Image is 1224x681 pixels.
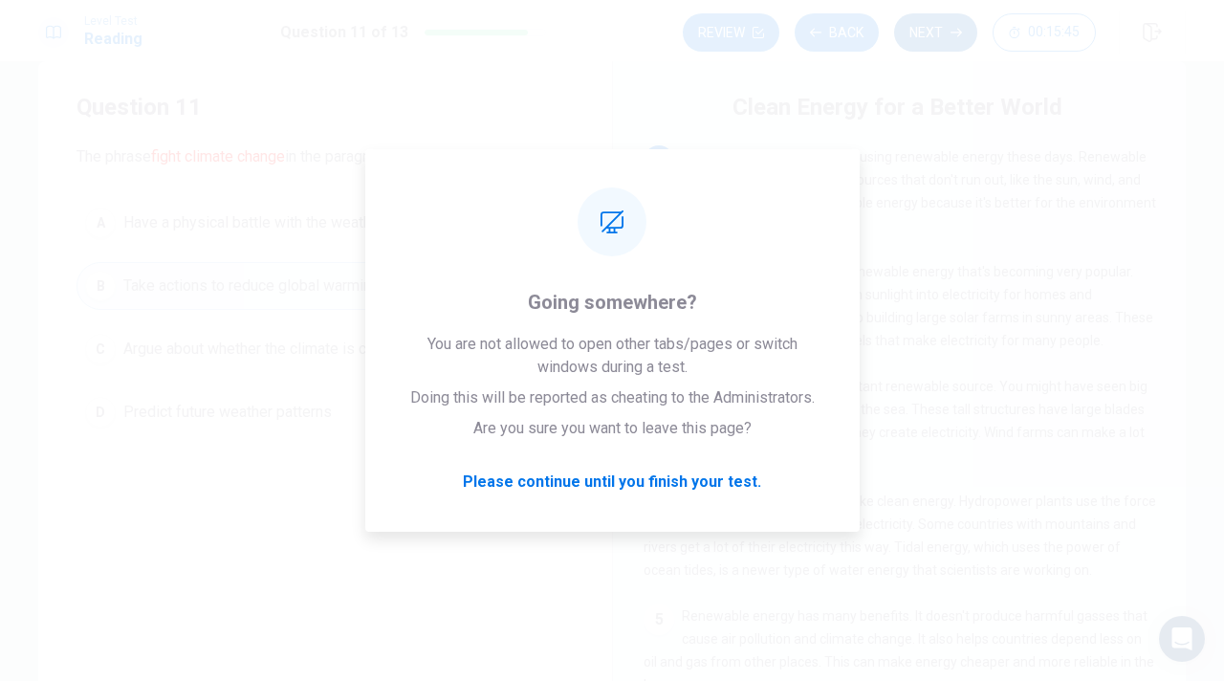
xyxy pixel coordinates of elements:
div: 1 [644,145,674,176]
span: Predict future weather patterns [123,401,332,424]
div: C [85,334,116,364]
font: fight climate change [720,218,843,233]
div: 4 [644,490,674,520]
span: The phrase in the paragraph is closest in meaning to: [76,145,574,168]
h4: Clean Energy for a Better World [732,92,1062,122]
div: 5 [644,604,674,635]
div: D [85,397,116,428]
button: Next [894,13,977,52]
span: Take actions to reduce global warming [123,275,380,297]
button: AHave a physical battle with the weather [76,199,574,247]
button: CArgue about whether the climate is changing [76,325,574,373]
div: 2 [644,260,674,291]
font: fight climate change [151,147,285,165]
h1: Reading [84,28,142,51]
span: 00:15:45 [1028,25,1080,40]
button: Review [683,13,779,52]
h4: Question 11 [76,92,574,122]
span: Water can also be used to make clean energy. Hydropower plants use the force of flowing rivers to... [644,494,1156,578]
button: BTake actions to reduce global warming [76,262,574,310]
div: A [85,208,116,238]
button: 00:15:45 [993,13,1096,52]
div: B [85,271,116,301]
button: Back [795,13,879,52]
span: Wind energy is another important renewable source. You might have seen big wind turbines in field... [644,379,1147,463]
span: More and more countries are using renewable energy these days. Renewable energy comes from natura... [644,149,1156,233]
h1: Question 11 of 13 [280,21,408,44]
span: Level Test [84,14,142,28]
div: 3 [644,375,674,406]
div: Open Intercom Messenger [1159,616,1205,662]
span: Argue about whether the climate is changing [123,338,418,361]
button: DPredict future weather patterns [76,388,574,436]
span: Have a physical battle with the weather [123,211,384,234]
span: Solar energy is one type of renewable energy that's becoming very popular. Solar panels on roofs ... [644,264,1153,348]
